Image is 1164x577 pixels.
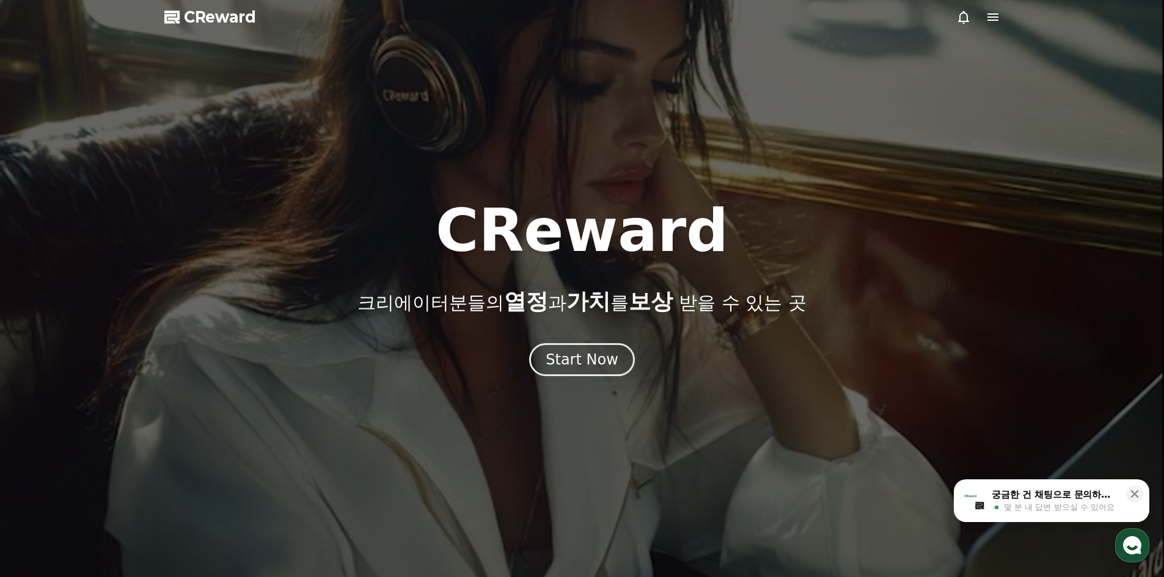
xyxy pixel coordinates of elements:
[566,289,610,314] span: 가치
[546,350,618,369] div: Start Now
[357,289,806,314] p: 크리에이터분들의 과 를 받을 수 있는 곳
[529,343,635,376] button: Start Now
[529,355,635,367] a: Start Now
[629,289,673,314] span: 보상
[184,7,256,27] span: CReward
[504,289,548,314] span: 열정
[436,201,728,260] h1: CReward
[164,7,256,27] a: CReward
